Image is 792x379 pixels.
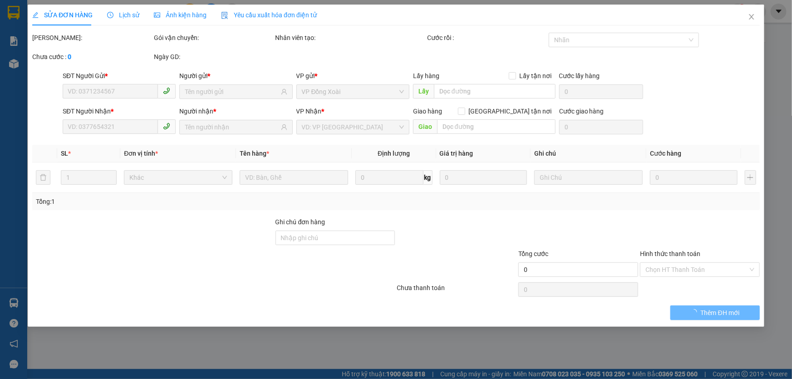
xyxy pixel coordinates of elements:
[650,150,681,157] span: Cước hàng
[275,231,395,245] input: Ghi chú đơn hàng
[691,309,701,315] span: loading
[559,84,643,99] input: Cước lấy hàng
[61,150,68,157] span: SL
[63,106,176,116] div: SĐT Người Nhận
[518,250,548,257] span: Tổng cước
[640,250,700,257] label: Hình thức thanh toán
[413,119,437,134] span: Giao
[413,108,442,115] span: Giao hàng
[163,87,170,94] span: phone
[240,150,269,157] span: Tên hàng
[154,11,207,19] span: Ảnh kiện hàng
[559,120,643,134] input: Cước giao hàng
[516,71,556,81] span: Lấy tận nơi
[434,84,556,98] input: Dọc đường
[396,283,518,299] div: Chưa thanh toán
[559,72,600,79] label: Cước lấy hàng
[534,170,643,185] input: Ghi Chú
[531,145,646,162] th: Ghi chú
[154,33,274,43] div: Gói vận chuyển:
[68,53,71,60] b: 0
[650,170,738,185] input: 0
[748,13,755,20] span: close
[163,123,170,130] span: phone
[302,85,404,98] span: VP Đồng Xoài
[185,87,279,97] input: Tên người gửi
[179,106,292,116] div: Người nhận
[240,170,348,185] input: VD: Bàn, Ghế
[437,119,556,134] input: Dọc đường
[129,171,227,184] span: Khác
[107,11,139,19] span: Lịch sử
[440,170,527,185] input: 0
[559,108,604,115] label: Cước giao hàng
[465,106,556,116] span: [GEOGRAPHIC_DATA] tận nơi
[221,12,228,19] img: icon
[296,108,322,115] span: VP Nhận
[296,71,409,81] div: VP gửi
[701,308,739,318] span: Thêm ĐH mới
[32,11,93,19] span: SỬA ĐƠN HÀNG
[281,89,287,95] span: user
[281,124,287,130] span: user
[32,12,39,18] span: edit
[185,122,279,132] input: Tên người nhận
[275,218,325,226] label: Ghi chú đơn hàng
[32,33,152,43] div: [PERSON_NAME]:
[32,52,152,62] div: Chưa cước :
[107,12,113,18] span: clock-circle
[745,170,756,185] button: plus
[179,71,292,81] div: Người gửi
[221,11,317,19] span: Yêu cầu xuất hóa đơn điện tử
[36,170,50,185] button: delete
[413,72,439,79] span: Lấy hàng
[124,150,158,157] span: Đơn vị tính
[154,12,160,18] span: picture
[423,170,433,185] span: kg
[63,71,176,81] div: SĐT Người Gửi
[378,150,410,157] span: Định lượng
[670,305,760,320] button: Thêm ĐH mới
[739,5,764,30] button: Close
[36,197,306,207] div: Tổng: 1
[413,84,434,98] span: Lấy
[427,33,547,43] div: Cước rồi :
[275,33,426,43] div: Nhân viên tạo:
[154,52,274,62] div: Ngày GD:
[440,150,473,157] span: Giá trị hàng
